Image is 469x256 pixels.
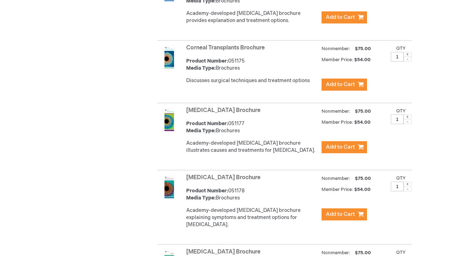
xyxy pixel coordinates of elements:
img: Diabetic Retinopathy Brochure [158,176,180,198]
div: 051175 Brochures [186,58,318,72]
a: Corneal Transplants Brochure [186,44,265,51]
strong: Member Price: [322,187,353,192]
span: Add to Cart [326,81,355,88]
span: $75.00 [354,108,372,114]
strong: Media Type: [186,65,216,71]
strong: Nonmember: [322,174,350,183]
strong: Product Number: [186,58,228,64]
strong: Nonmember: [322,107,350,116]
span: Add to Cart [326,211,355,218]
label: Qty [396,108,406,114]
strong: Nonmember: [322,44,350,53]
strong: Member Price: [322,57,353,63]
strong: Media Type: [186,195,216,201]
img: Detached Retina Brochure [158,108,180,131]
span: $75.00 [354,176,372,181]
span: $75.00 [354,46,372,52]
div: Academy-developed [MEDICAL_DATA] brochure explaining symptoms and treatment options for [MEDICAL_... [186,207,318,228]
img: Corneal Transplants Brochure [158,46,180,69]
strong: Product Number: [186,121,228,127]
span: $54.00 [354,187,372,192]
div: 051178 Brochures [186,187,318,202]
a: [MEDICAL_DATA] Brochure [186,174,260,181]
button: Add to Cart [322,208,367,220]
div: Academy-developed [MEDICAL_DATA] brochure provides explanation and treatment options. [186,10,318,24]
strong: Member Price: [322,119,353,125]
input: Qty [391,182,404,191]
label: Qty [396,250,406,255]
button: Add to Cart [322,141,367,153]
div: Discusses surgical techniques and treatment options [186,77,318,84]
label: Qty [396,46,406,51]
a: [MEDICAL_DATA] Brochure [186,107,260,114]
span: $54.00 [354,57,372,63]
input: Qty [391,114,404,124]
span: Add to Cart [326,144,355,150]
span: Add to Cart [326,14,355,21]
button: Add to Cart [322,11,367,23]
div: 051177 Brochures [186,120,318,134]
input: Qty [391,52,404,62]
span: $75.00 [354,250,372,256]
strong: Media Type: [186,128,216,134]
div: Academy-developed [MEDICAL_DATA] brochure illustrates causes and treatments for [MEDICAL_DATA]. [186,140,318,154]
strong: Product Number: [186,188,228,194]
label: Qty [396,175,406,181]
button: Add to Cart [322,79,367,91]
span: $54.00 [354,119,372,125]
a: [MEDICAL_DATA] Brochure [186,249,260,255]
